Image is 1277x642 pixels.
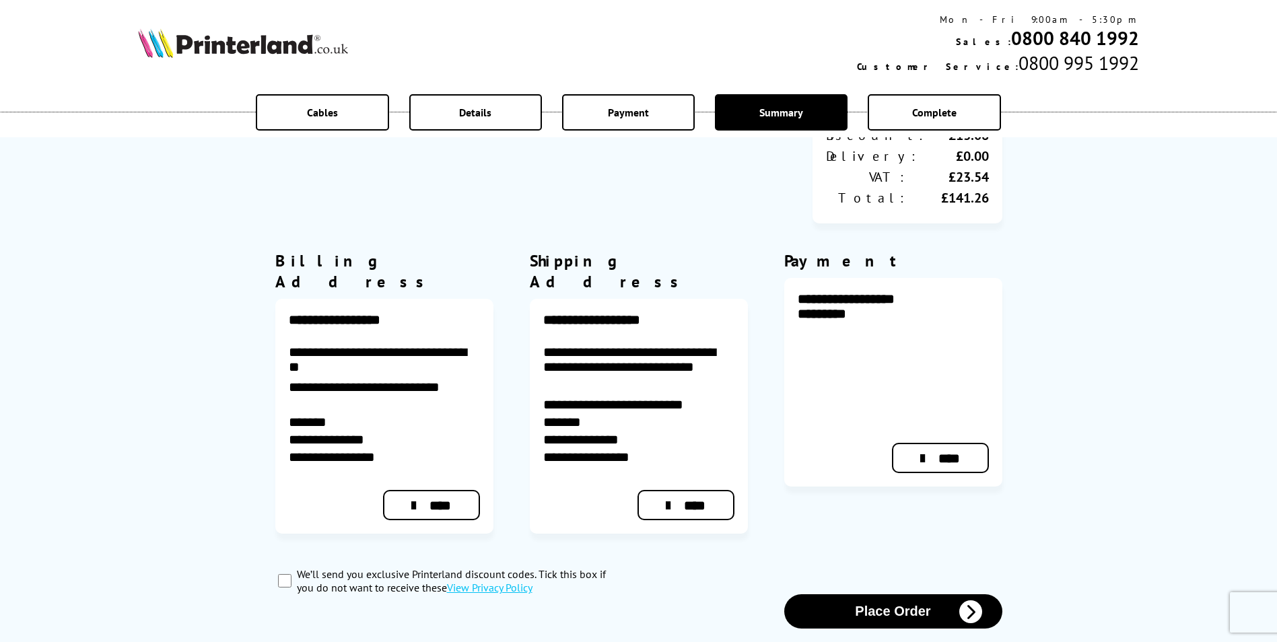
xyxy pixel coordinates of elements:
div: £23.54 [907,168,989,186]
div: £0.00 [919,147,989,165]
span: Payment [608,106,649,119]
span: Customer Service: [857,61,1019,73]
button: Place Order [784,594,1002,629]
span: 0800 995 1992 [1019,50,1139,75]
div: Shipping Address [530,250,748,292]
div: £141.26 [907,189,989,207]
a: modal_privacy [447,581,532,594]
div: Delivery: [826,147,919,165]
img: Printerland Logo [138,28,348,58]
span: Summary [759,106,803,119]
span: Cables [307,106,338,119]
div: Payment [784,250,1002,271]
div: Billing Address [275,250,493,292]
span: Sales: [956,36,1011,48]
a: 0800 840 1992 [1011,26,1139,50]
span: Complete [912,106,957,119]
label: We’ll send you exclusive Printerland discount codes. Tick this box if you do not want to receive ... [297,567,624,594]
div: Total: [826,189,907,207]
span: Details [459,106,491,119]
div: Mon - Fri 9:00am - 5:30pm [857,13,1139,26]
div: VAT: [826,168,907,186]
